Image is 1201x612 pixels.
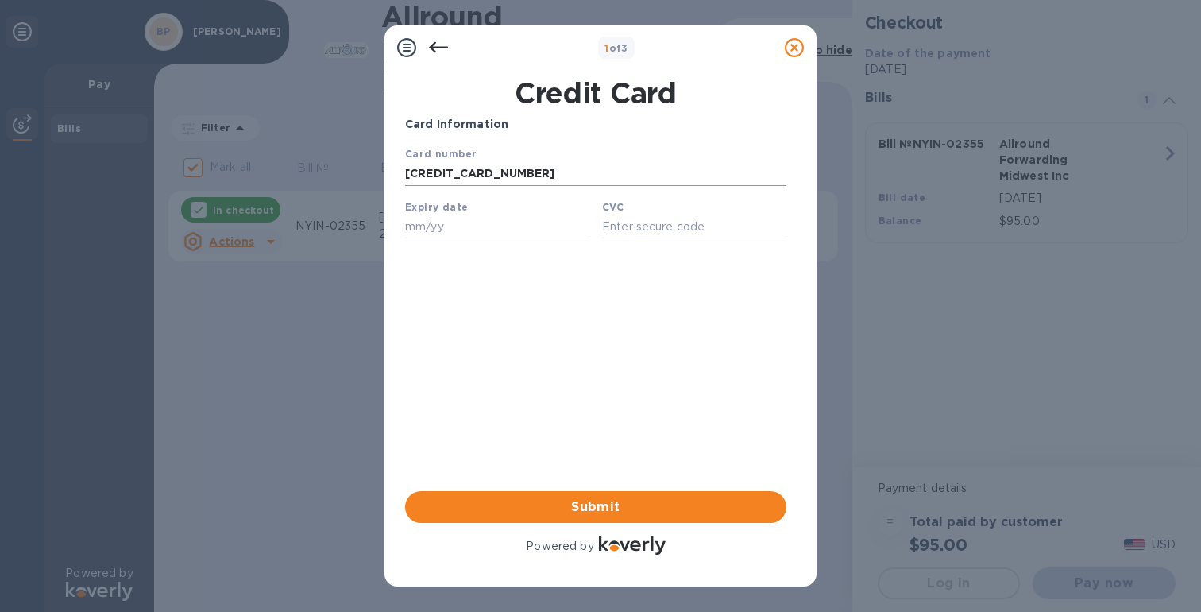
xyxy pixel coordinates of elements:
[418,498,774,517] span: Submit
[405,118,508,130] b: Card Information
[604,42,628,54] b: of 3
[399,76,793,110] h1: Credit Card
[526,538,593,555] p: Powered by
[405,145,786,240] iframe: Your browser does not support iframes
[599,536,666,555] img: Logo
[604,42,608,54] span: 1
[405,491,786,523] button: Submit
